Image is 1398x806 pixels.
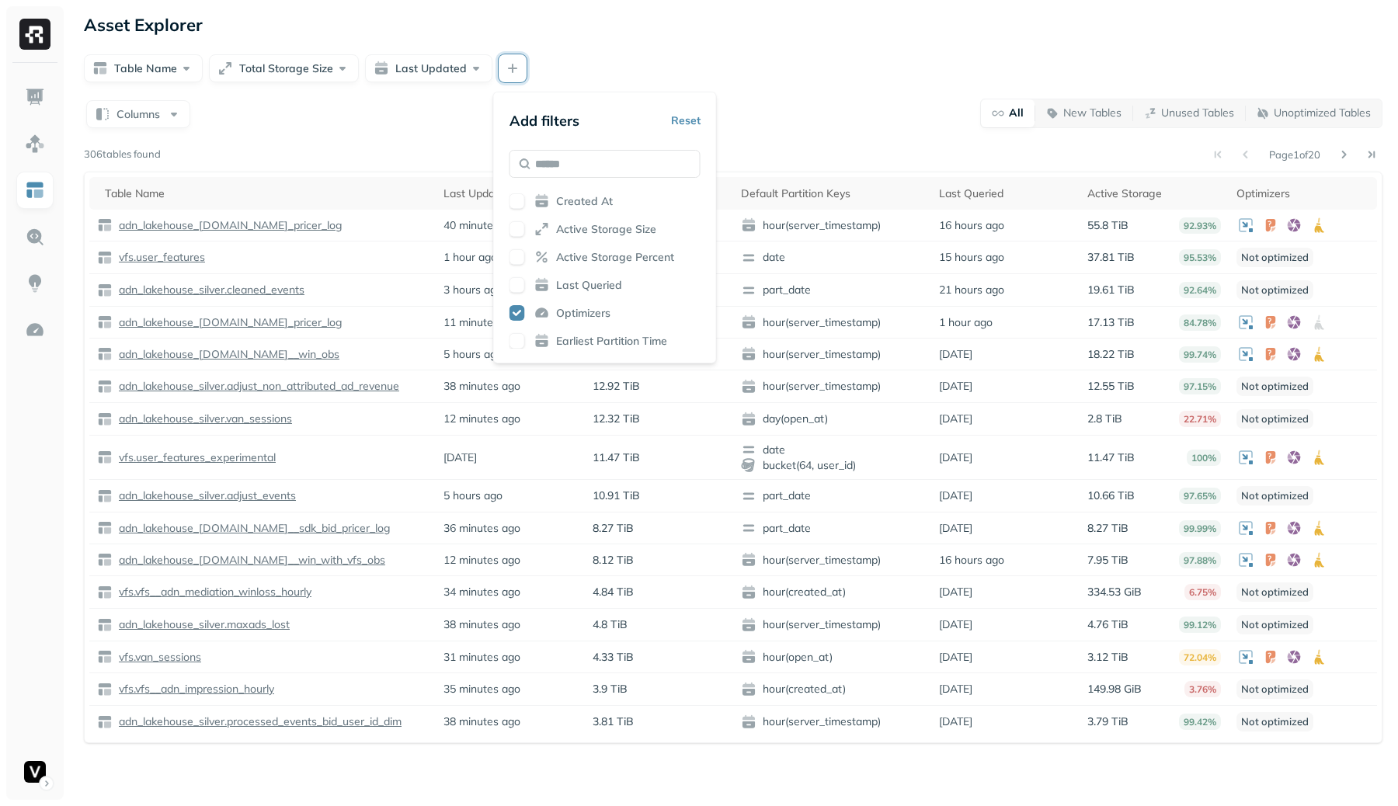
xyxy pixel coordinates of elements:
[556,194,613,209] span: Created At
[97,617,113,633] img: table
[116,617,290,632] p: adn_lakehouse_silver.maxads_lost
[97,649,113,665] img: table
[113,250,205,265] a: vfs.user_features
[1236,582,1313,602] p: Not optimized
[113,379,399,394] a: adn_lakehouse_silver.adjust_non_attributed_ad_revenue
[113,553,385,568] a: adn_lakehouse_[DOMAIN_NAME]__win_with_vfs_obs
[113,714,402,729] a: adn_lakehouse_silver.processed_events_bid_user_id_dim
[1087,347,1135,362] p: 18.22 TiB
[939,412,972,426] p: [DATE]
[741,186,923,201] div: Default Partition Keys
[556,334,667,349] span: Earliest Partition Time
[25,320,45,340] img: Optimization
[939,521,972,536] p: [DATE]
[443,682,520,697] p: 35 minutes ago
[443,585,520,599] p: 34 minutes ago
[113,283,304,297] a: adn_lakehouse_silver.cleaned_events
[1179,552,1221,568] p: 97.88%
[1184,681,1221,697] p: 3.76%
[1087,250,1135,265] p: 37.81 TiB
[443,450,477,465] p: [DATE]
[443,347,503,362] p: 5 hours ago
[741,217,923,233] span: hour(server_timestamp)
[593,650,634,665] p: 4.33 TiB
[116,521,391,536] p: adn_lakehouse_[DOMAIN_NAME]__sdk_bid_pricer_log
[97,450,113,465] img: table
[1184,584,1221,600] p: 6.75%
[741,314,923,330] span: hour(server_timestamp)
[1236,280,1313,300] p: Not optimized
[1087,585,1142,599] p: 334.53 GiB
[1236,186,1369,201] div: Optimizers
[443,412,520,426] p: 12 minutes ago
[1087,650,1128,665] p: 3.12 TiB
[116,315,343,330] p: adn_lakehouse_[DOMAIN_NAME]_pricer_log
[741,585,923,600] span: hour(created_at)
[97,520,113,536] img: table
[25,273,45,294] img: Insights
[97,283,113,298] img: table
[24,761,46,783] img: Voodoo
[443,714,520,729] p: 38 minutes ago
[1236,377,1313,396] p: Not optimized
[1179,314,1221,331] p: 84.78%
[939,682,972,697] p: [DATE]
[97,314,113,330] img: table
[1179,488,1221,504] p: 97.65%
[741,488,923,504] span: part_date
[1236,248,1313,267] p: Not optimized
[1179,217,1221,234] p: 92.93%
[939,315,993,330] p: 1 hour ago
[1179,378,1221,394] p: 97.15%
[741,714,923,730] span: hour(server_timestamp)
[113,218,343,233] a: adn_lakehouse_[DOMAIN_NAME]_pricer_log
[116,347,339,362] p: adn_lakehouse_[DOMAIN_NAME]__win_obs
[1087,186,1220,201] div: Active Storage
[939,250,1004,265] p: 15 hours ago
[116,250,205,265] p: vfs.user_features
[97,488,113,504] img: table
[116,412,292,426] p: adn_lakehouse_silver.van_sessions
[365,54,492,82] button: Last Updated
[113,488,296,503] a: adn_lakehouse_silver.adjust_events
[939,186,1072,201] div: Last Queried
[113,650,201,665] a: vfs.van_sessions
[1236,409,1313,429] p: Not optimized
[25,87,45,107] img: Dashboard
[1087,450,1135,465] p: 11.47 TiB
[1179,249,1221,266] p: 95.53%
[556,278,622,293] span: Last Queried
[116,450,276,465] p: vfs.user_features_experimental
[593,553,634,568] p: 8.12 TiB
[939,617,972,632] p: [DATE]
[593,379,640,394] p: 12.92 TiB
[1236,679,1313,699] p: Not optimized
[741,379,923,394] span: hour(server_timestamp)
[97,412,113,427] img: table
[741,682,923,697] span: hour(created_at)
[1087,553,1128,568] p: 7.95 TiB
[105,186,428,201] div: Table Name
[86,100,190,128] button: Columns
[1087,315,1135,330] p: 17.13 TiB
[25,134,45,154] img: Assets
[1087,682,1142,697] p: 149.98 GiB
[939,379,972,394] p: [DATE]
[113,315,343,330] a: adn_lakehouse_[DOMAIN_NAME]_pricer_log
[443,617,520,632] p: 38 minutes ago
[671,106,701,134] button: Reset
[84,54,203,82] button: Table Name
[113,585,311,599] a: vfs.vfs__adn_mediation_winloss_hourly
[443,521,520,536] p: 36 minutes ago
[741,520,923,536] span: part_date
[1179,714,1221,730] p: 99.42%
[1087,283,1135,297] p: 19.61 TiB
[741,457,923,473] span: bucket(64, user_id)
[741,649,923,665] span: hour(open_at)
[1087,488,1135,503] p: 10.66 TiB
[443,218,520,233] p: 40 minutes ago
[939,450,972,465] p: [DATE]
[443,186,576,201] div: Last Updated
[116,553,385,568] p: adn_lakehouse_[DOMAIN_NAME]__win_with_vfs_obs
[113,521,391,536] a: adn_lakehouse_[DOMAIN_NAME]__sdk_bid_pricer_log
